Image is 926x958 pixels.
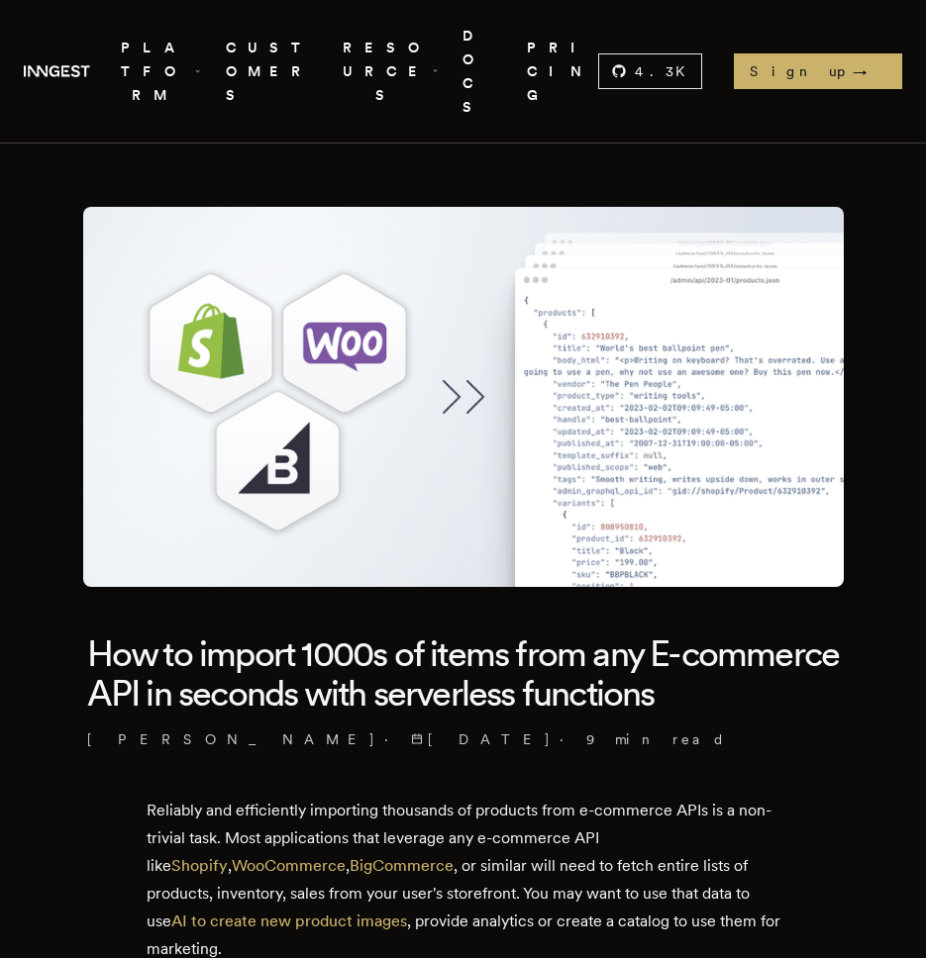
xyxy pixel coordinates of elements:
[527,24,598,119] a: PRICING
[734,53,902,89] a: Sign up
[114,24,202,119] button: PLATFORM
[586,729,726,749] span: 9 min read
[87,634,840,714] h1: How to import 1000s of items from any E-commerce API in seconds with serverless functions
[171,856,228,875] a: Shopify
[463,24,503,119] a: DOCS
[341,36,440,108] span: RESOURCES
[350,856,454,875] a: BigCommerce
[87,729,376,749] a: [PERSON_NAME]
[635,61,697,81] span: 4.3 K
[83,207,844,587] img: Featured image for How to import 1000s of items from any E-commerce API in seconds with serverles...
[232,856,346,875] a: WooCommerce
[87,729,840,749] p: · ·
[853,61,886,81] span: →
[341,24,440,119] button: RESOURCES
[226,24,317,119] a: CUSTOMERS
[411,729,552,749] span: [DATE]
[114,36,202,108] span: PLATFORM
[171,911,407,930] a: AI to create new product images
